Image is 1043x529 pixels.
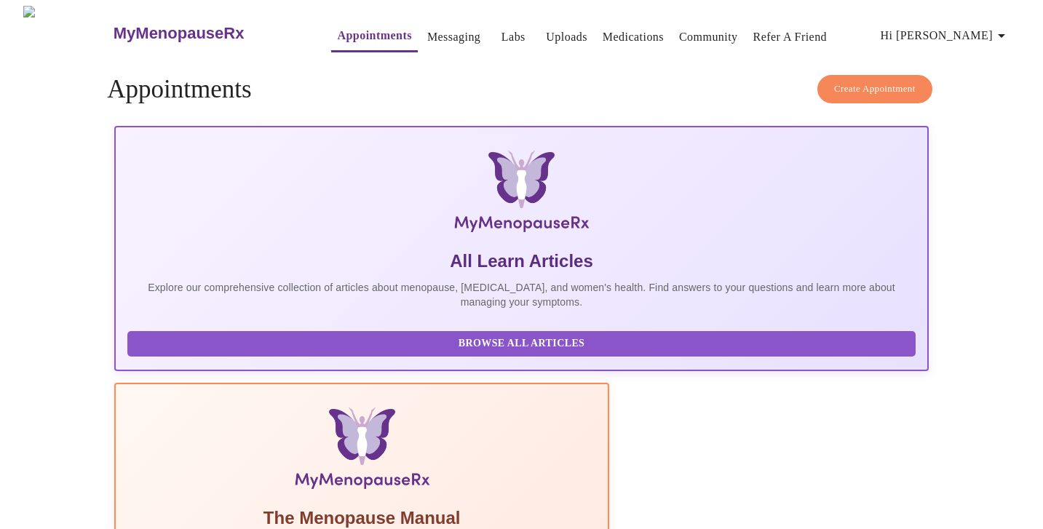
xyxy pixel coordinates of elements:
[127,280,915,309] p: Explore our comprehensive collection of articles about menopause, [MEDICAL_DATA], and women's hea...
[540,23,593,52] button: Uploads
[127,336,919,349] a: Browse All Articles
[603,27,664,47] a: Medications
[250,151,793,238] img: MyMenopauseRx Logo
[114,24,245,43] h3: MyMenopauseRx
[23,6,111,60] img: MyMenopauseRx Logo
[597,23,670,52] button: Medications
[331,21,417,52] button: Appointments
[501,27,526,47] a: Labs
[127,331,915,357] button: Browse All Articles
[673,23,744,52] button: Community
[107,75,935,104] h4: Appointments
[747,23,833,52] button: Refer a Friend
[817,75,932,103] button: Create Appointment
[490,23,536,52] button: Labs
[202,407,521,495] img: Menopause Manual
[679,27,738,47] a: Community
[753,27,828,47] a: Refer a Friend
[421,23,486,52] button: Messaging
[142,335,900,353] span: Browse All Articles
[881,25,1010,46] span: Hi [PERSON_NAME]
[337,25,411,46] a: Appointments
[427,27,480,47] a: Messaging
[127,250,915,273] h5: All Learn Articles
[111,8,302,59] a: MyMenopauseRx
[834,81,916,98] span: Create Appointment
[875,21,1016,50] button: Hi [PERSON_NAME]
[546,27,587,47] a: Uploads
